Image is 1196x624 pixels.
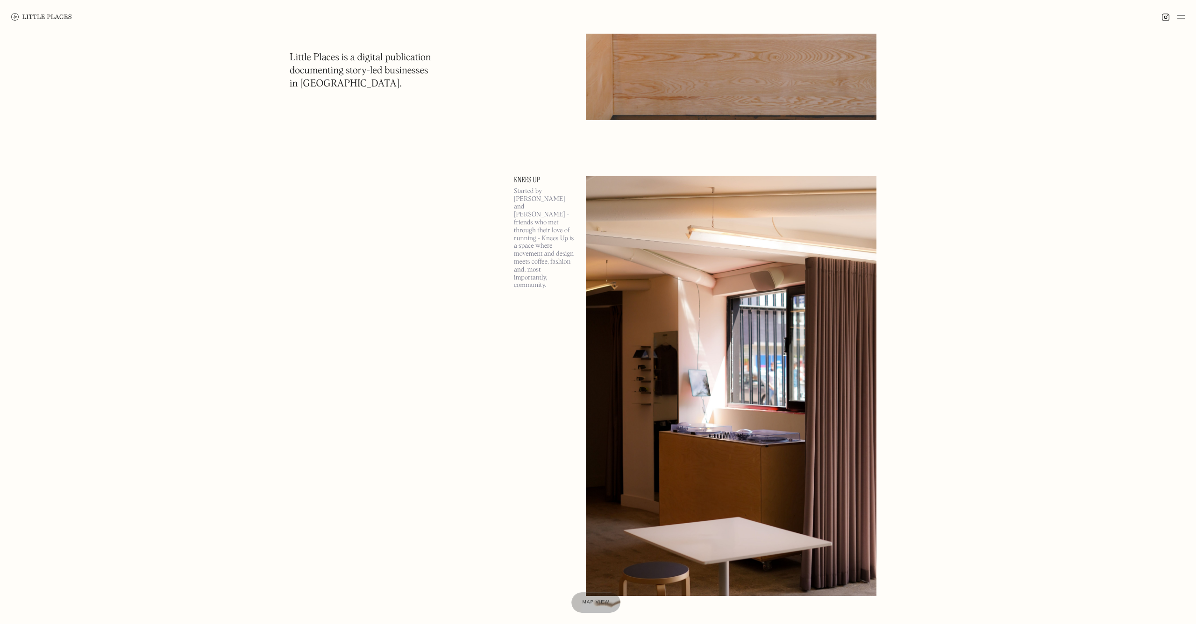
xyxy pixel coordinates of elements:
[583,600,610,605] span: Map view
[571,592,621,613] a: Map view
[290,51,431,91] h1: Little Places is a digital publication documenting story-led businesses in [GEOGRAPHIC_DATA].
[514,176,575,184] a: Knees Up
[586,176,876,596] img: Knees Up
[514,187,575,289] p: Started by [PERSON_NAME] and [PERSON_NAME] - friends who met through their love of running - Knee...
